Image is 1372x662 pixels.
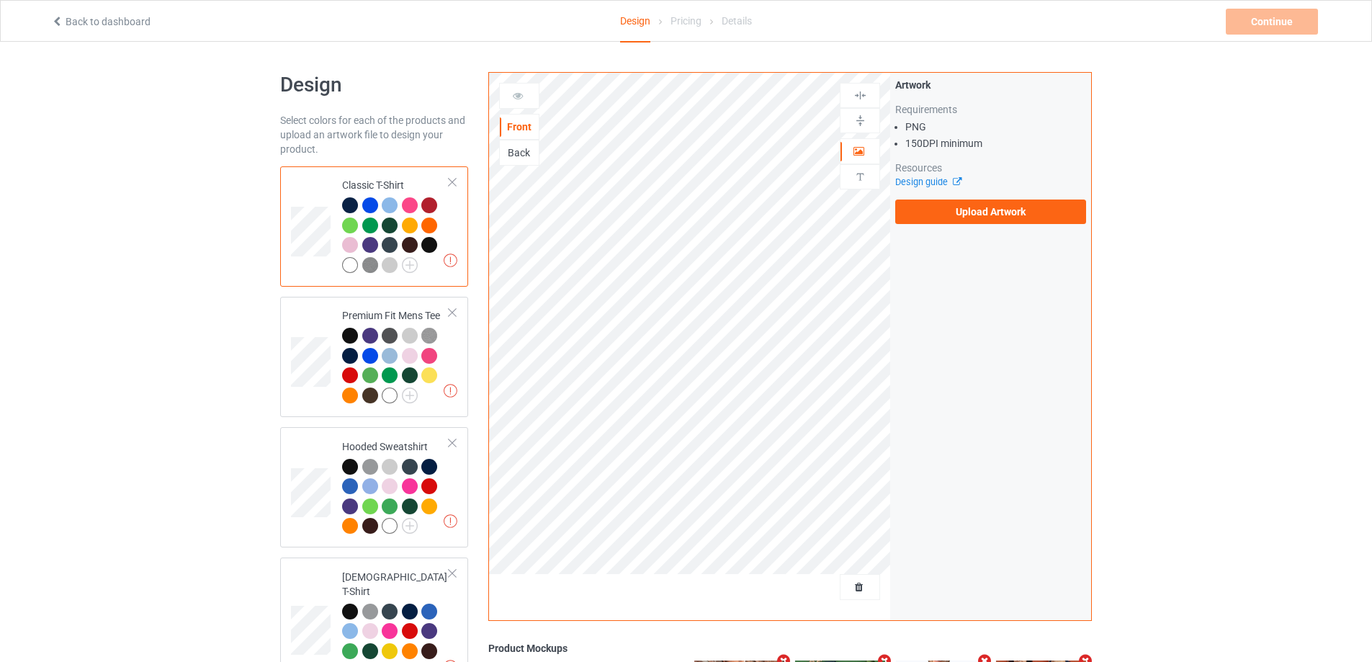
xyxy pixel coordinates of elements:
div: Design [620,1,650,43]
div: Classic T-Shirt [342,178,449,272]
h1: Design [280,72,468,98]
img: exclamation icon [444,514,457,528]
div: Classic T-Shirt [280,166,468,287]
div: Hooded Sweatshirt [342,439,449,533]
img: svg+xml;base64,PD94bWwgdmVyc2lvbj0iMS4wIiBlbmNvZGluZz0iVVRGLTgiPz4KPHN2ZyB3aWR0aD0iMjJweCIgaGVpZ2... [402,518,418,534]
a: Back to dashboard [51,16,151,27]
li: PNG [905,120,1086,134]
div: Resources [895,161,1086,175]
img: heather_texture.png [421,328,437,344]
div: Details [722,1,752,41]
li: 150 DPI minimum [905,136,1086,151]
img: svg%3E%0A [853,114,867,128]
img: svg%3E%0A [853,170,867,184]
img: svg%3E%0A [853,89,867,102]
div: Premium Fit Mens Tee [342,308,449,402]
div: Front [500,120,539,134]
img: svg+xml;base64,PD94bWwgdmVyc2lvbj0iMS4wIiBlbmNvZGluZz0iVVRGLTgiPz4KPHN2ZyB3aWR0aD0iMjJweCIgaGVpZ2... [402,257,418,273]
div: Back [500,146,539,160]
img: svg+xml;base64,PD94bWwgdmVyc2lvbj0iMS4wIiBlbmNvZGluZz0iVVRGLTgiPz4KPHN2ZyB3aWR0aD0iMjJweCIgaGVpZ2... [402,388,418,403]
a: Design guide [895,176,961,187]
div: Premium Fit Mens Tee [280,297,468,417]
div: Select colors for each of the products and upload an artwork file to design your product. [280,113,468,156]
div: Hooded Sweatshirt [280,427,468,547]
div: Requirements [895,102,1086,117]
label: Upload Artwork [895,200,1086,224]
img: exclamation icon [444,254,457,267]
div: Artwork [895,78,1086,92]
img: heather_texture.png [362,257,378,273]
div: Product Mockups [488,641,1092,656]
img: exclamation icon [444,384,457,398]
div: Pricing [671,1,701,41]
